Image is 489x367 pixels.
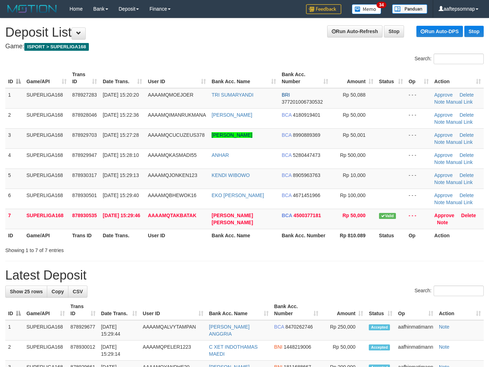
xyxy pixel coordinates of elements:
[406,209,432,229] td: - - -
[406,68,432,88] th: Op: activate to sort column ascending
[98,320,140,341] td: [DATE] 15:29:44
[5,128,24,148] td: 3
[434,286,484,296] input: Search:
[379,213,396,219] span: Valid transaction
[282,92,290,98] span: BRI
[327,25,383,37] a: Run Auto-Refresh
[293,112,320,118] span: Copy 4180919401 to clipboard
[459,112,473,118] a: Delete
[279,229,331,242] th: Bank Acc. Number
[145,68,209,88] th: User ID: activate to sort column ascending
[415,54,484,64] label: Search:
[24,300,68,320] th: Game/API: activate to sort column ascending
[415,286,484,296] label: Search:
[148,92,193,98] span: AAAAMQMOEJOER
[395,300,436,320] th: Op: activate to sort column ascending
[72,172,97,178] span: 878930317
[209,324,250,337] a: [PERSON_NAME] ANGGRIA
[434,159,445,165] a: Note
[24,169,69,189] td: SUPERLIGA168
[103,192,139,198] span: [DATE] 15:29:40
[376,68,406,88] th: Status: activate to sort column ascending
[446,200,473,205] a: Manual Link
[72,112,97,118] span: 878928046
[282,192,292,198] span: BCA
[24,128,69,148] td: SUPERLIGA168
[5,229,24,242] th: ID
[72,92,97,98] span: 878927283
[5,244,198,254] div: Showing 1 to 7 of 7 entries
[51,289,64,294] span: Copy
[446,119,473,125] a: Manual Link
[343,112,366,118] span: Rp 50,000
[5,300,24,320] th: ID: activate to sort column descending
[274,344,282,350] span: BNI
[100,229,145,242] th: Date Trans.
[5,148,24,169] td: 4
[446,99,473,105] a: Manual Link
[369,324,390,330] span: Accepted
[446,159,473,165] a: Manual Link
[72,213,97,218] span: 878930535
[5,209,24,229] td: 7
[342,213,365,218] span: Rp 50,000
[439,324,450,330] a: Note
[103,112,139,118] span: [DATE] 15:22:36
[293,132,320,138] span: Copy 8990889369 to clipboard
[406,128,432,148] td: - - -
[212,112,252,118] a: [PERSON_NAME]
[293,192,320,198] span: Copy 4671451966 to clipboard
[24,320,68,341] td: SUPERLIGA168
[343,172,366,178] span: Rp 10,000
[212,213,253,225] a: [PERSON_NAME] [PERSON_NAME]
[24,189,69,209] td: SUPERLIGA168
[72,192,97,198] span: 878930501
[5,189,24,209] td: 6
[439,344,450,350] a: Note
[103,213,140,218] span: [DATE] 15:29:46
[434,92,453,98] a: Approve
[5,4,59,14] img: MOTION_logo.png
[343,92,366,98] span: Rp 50,088
[321,341,366,361] td: Rp 50,000
[282,213,292,218] span: BCA
[284,344,311,350] span: Copy 1448219006 to clipboard
[459,192,473,198] a: Delete
[293,172,320,178] span: Copy 8905963763 to clipboard
[406,108,432,128] td: - - -
[68,286,87,298] a: CSV
[294,213,321,218] span: Copy 4500377181 to clipboard
[72,132,97,138] span: 878929703
[369,344,390,350] span: Accepted
[274,324,284,330] span: BCA
[148,152,197,158] span: AAAAMQKASMADI55
[406,148,432,169] td: - - -
[376,229,406,242] th: Status
[69,68,100,88] th: Trans ID: activate to sort column ascending
[24,341,68,361] td: SUPERLIGA168
[5,169,24,189] td: 5
[5,68,24,88] th: ID: activate to sort column descending
[140,300,206,320] th: User ID: activate to sort column ascending
[212,92,253,98] a: TRI SUMARYANDI
[459,92,473,98] a: Delete
[446,139,473,145] a: Manual Link
[47,286,68,298] a: Copy
[212,172,250,178] a: KENDI WIBOWO
[5,320,24,341] td: 1
[148,213,196,218] span: AAAAMQTAKBATAK
[434,213,454,218] a: Approve
[352,4,381,14] img: Button%20Memo.svg
[10,289,43,294] span: Show 25 rows
[140,320,206,341] td: AAAAMQALVYTAMPAN
[209,344,258,357] a: C XET INDOTHAMAS MAEDI
[434,179,445,185] a: Note
[461,213,476,218] a: Delete
[212,192,264,198] a: EKO [PERSON_NAME]
[343,132,366,138] span: Rp 50,001
[434,192,453,198] a: Approve
[331,229,376,242] th: Rp 810.089
[282,152,292,158] span: BCA
[100,68,145,88] th: Date Trans.: activate to sort column ascending
[434,152,453,158] a: Approve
